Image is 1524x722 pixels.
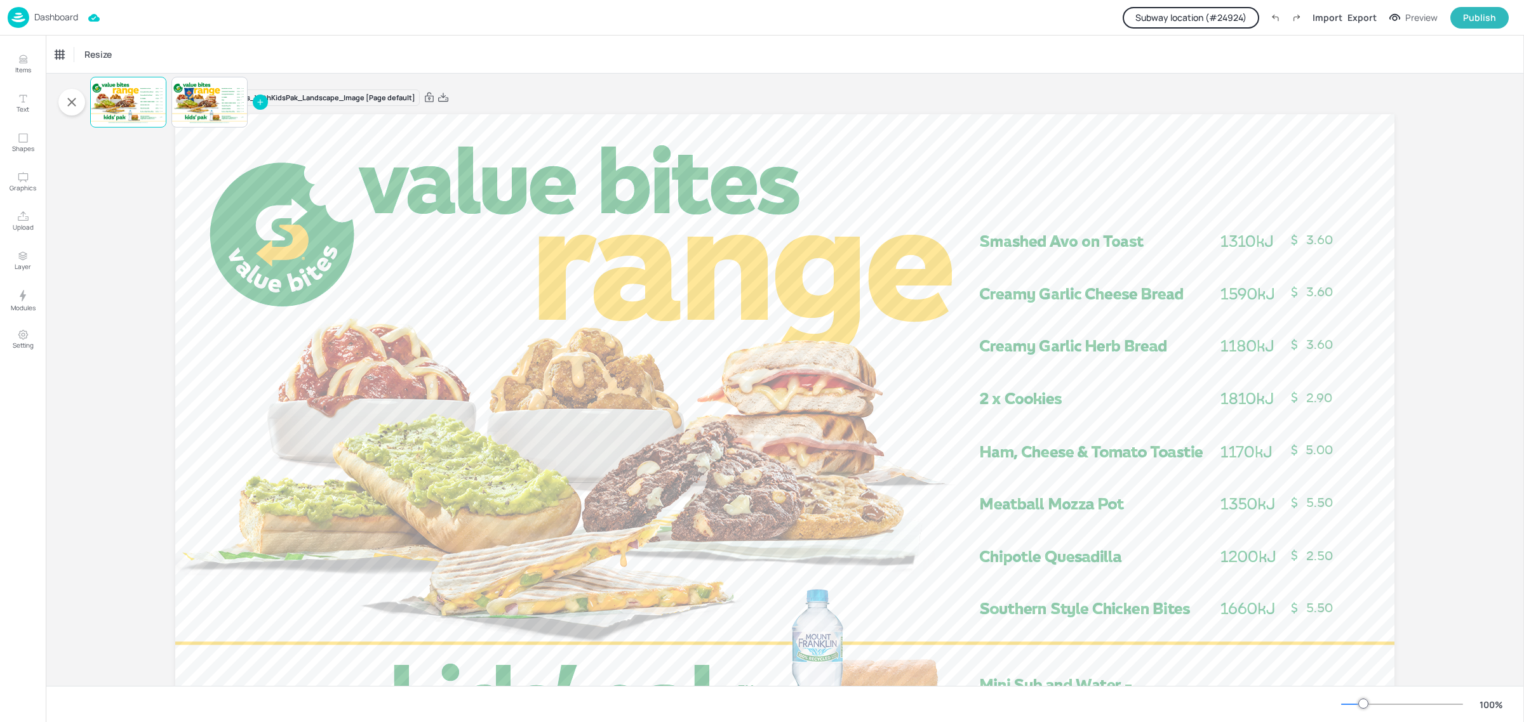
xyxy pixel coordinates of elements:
[1382,8,1445,27] button: Preview
[82,48,114,61] span: Resize
[242,94,244,95] span: 3.60
[161,117,163,118] span: 8.95
[161,111,163,112] span: 5.50
[161,88,163,89] span: 3.60
[1306,337,1333,352] span: 3.60
[242,91,244,92] span: 3.60
[161,91,163,93] span: 3.60
[1306,284,1333,299] span: 3.60
[161,98,163,99] span: 2.90
[242,88,244,89] span: 3.60
[242,108,244,110] span: 2.50
[1313,11,1342,24] div: Import
[1463,11,1496,25] div: Publish
[242,117,244,118] span: 8.95
[242,105,244,107] span: 5.50
[1306,442,1333,457] span: 5.00
[1306,390,1332,405] span: 2.90
[1405,11,1438,25] div: Preview
[242,111,244,112] span: 5.50
[8,7,29,28] img: logo-86c26b7e.jpg
[161,95,163,96] span: 3.60
[1306,495,1333,510] span: 5.50
[161,105,163,106] span: 5.50
[161,108,163,109] span: 2.50
[34,13,78,22] p: Dashboard
[1264,7,1286,29] label: Undo (Ctrl + Z)
[1450,7,1509,29] button: Publish
[1306,600,1333,615] span: 5.50
[242,103,244,104] span: 5.00
[1286,7,1307,29] label: Redo (Ctrl + Y)
[175,89,420,107] div: Board AU_ValueBites_WithKidsPak_Landscape_Image [Page default]
[1306,548,1333,563] span: 2.50
[1476,698,1506,711] div: 100 %
[242,96,244,98] span: 2.90
[1306,232,1333,247] span: 3.60
[1347,11,1377,24] div: Export
[161,102,163,103] span: 5.00
[1123,7,1259,29] button: Subway location (#24924)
